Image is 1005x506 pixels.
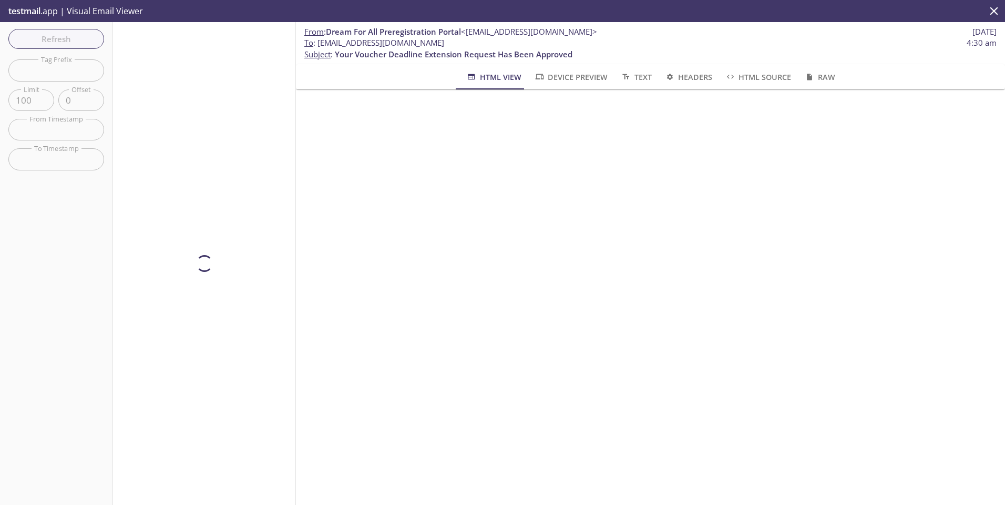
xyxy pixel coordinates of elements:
span: Subject [304,49,331,59]
span: : [EMAIL_ADDRESS][DOMAIN_NAME] [304,37,444,48]
span: testmail [8,5,40,17]
span: 4:30 am [967,37,997,48]
span: Raw [804,70,835,84]
span: Headers [664,70,712,84]
span: <[EMAIL_ADDRESS][DOMAIN_NAME]> [461,26,597,37]
span: From [304,26,324,37]
span: [DATE] [972,26,997,37]
span: HTML View [466,70,521,84]
span: Dream For All Preregistration Portal [326,26,461,37]
span: Text [620,70,651,84]
span: To [304,37,313,48]
p: : [304,37,997,60]
span: : [304,26,597,37]
span: HTML Source [725,70,791,84]
span: Device Preview [534,70,608,84]
span: Your Voucher Deadline Extension Request Has Been Approved [335,49,572,59]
